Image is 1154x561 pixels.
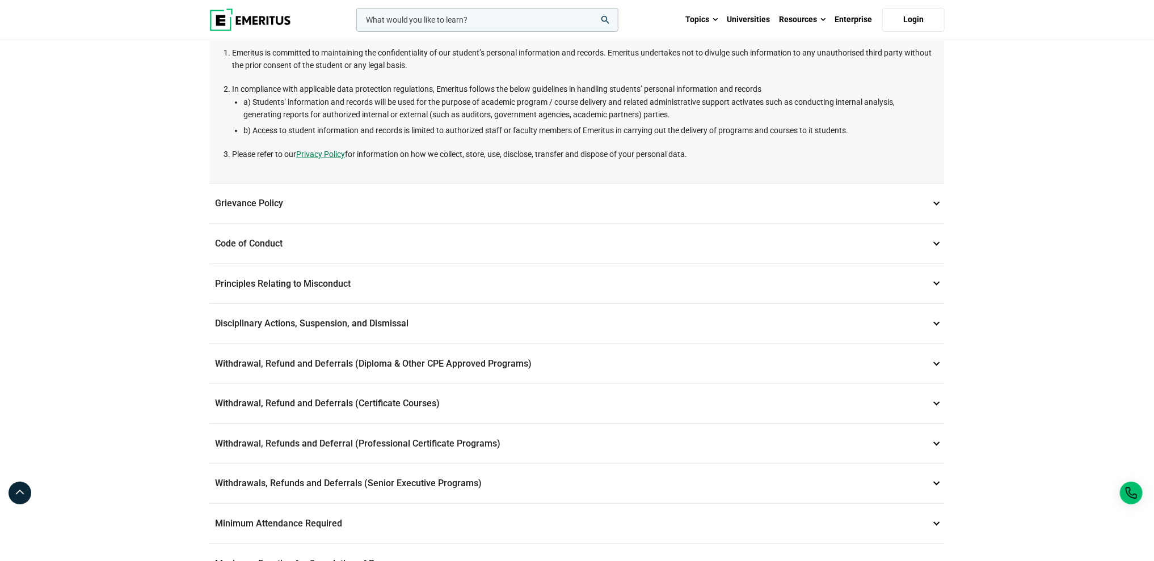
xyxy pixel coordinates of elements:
[209,344,945,384] p: Withdrawal, Refund and Deferrals (Diploma & Other CPE Approved Programs)
[232,83,933,137] li: In compliance with applicable data protection regulations, Emeritus follows the below guidelines ...
[209,264,945,304] p: Principles Relating to Misconduct
[296,148,345,160] a: Privacy Policy
[209,424,945,464] p: Withdrawal, Refunds and Deferral (Professional Certificate Programs)
[209,384,945,423] p: Withdrawal, Refund and Deferrals (Certificate Courses)
[232,46,933,72] li: Emeritus is committed to maintaining the confidentiality of our student’s personal information an...
[209,304,945,343] p: Disciplinary Actions, Suspension, and Dismissal
[209,504,945,543] p: Minimum Attendance Required
[243,96,933,121] li: a) Students’ information and records will be used for the purpose of academic program / course de...
[209,224,945,263] p: Code of Conduct
[232,148,933,160] li: Please refer to our for information on how we collect, store, use, disclose, transfer and dispose...
[243,124,933,137] li: b) Access to student information and records is limited to authorized staff or faculty members of...
[209,184,945,223] p: Grievance Policy
[209,464,945,503] p: Withdrawals, Refunds and Deferrals (Senior Executive Programs)
[882,8,945,32] a: Login
[356,8,618,32] input: woocommerce-product-search-field-0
